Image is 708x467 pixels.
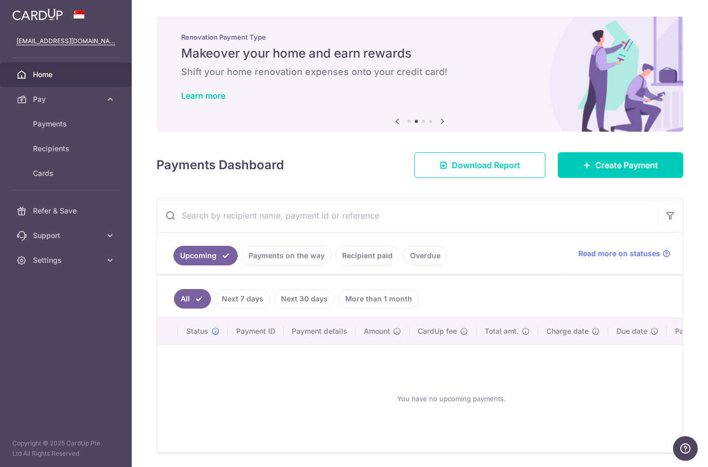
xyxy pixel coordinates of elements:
span: CardUp fee [418,326,457,336]
h4: Payments Dashboard [156,156,284,174]
a: Create Payment [558,152,683,178]
th: Payment details [284,318,356,345]
span: Download Report [452,159,520,171]
a: Next 7 days [215,289,270,309]
a: All [174,289,211,309]
span: Refer & Save [33,206,101,216]
h6: Shift your home renovation expenses onto your credit card! [181,66,659,78]
span: Recipients [33,143,101,154]
a: Upcoming [173,246,238,265]
th: Payment ID [228,318,284,345]
a: Learn more [181,91,225,101]
span: Total amt. [485,326,519,336]
a: Recipient paid [335,246,399,265]
span: Pay [33,94,101,104]
a: Read more on statuses [578,248,670,259]
a: Download Report [414,152,545,178]
span: Support [33,230,101,241]
h5: Makeover your home and earn rewards [181,45,659,62]
span: Cards [33,168,101,178]
a: Next 30 days [274,289,334,309]
span: Payments [33,119,101,129]
iframe: Opens a widget where you can find more information [673,436,698,462]
span: Status [186,326,208,336]
img: Renovation banner [156,16,683,132]
img: CardUp [12,8,63,21]
a: Overdue [403,246,447,265]
span: Create Payment [595,159,658,171]
p: Renovation Payment Type [181,33,659,41]
a: More than 1 month [339,289,419,309]
span: Home [33,69,101,80]
a: Payments on the way [242,246,331,265]
span: Due date [616,326,647,336]
span: Amount [364,326,390,336]
span: Settings [33,255,101,265]
span: Charge date [546,326,589,336]
span: Read more on statuses [578,248,660,259]
input: Search by recipient name, payment id or reference [157,199,658,232]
